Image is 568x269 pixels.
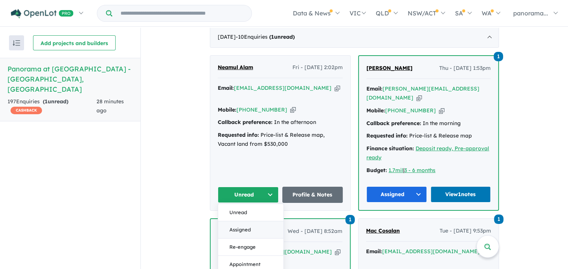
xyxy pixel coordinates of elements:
[271,33,274,40] span: 1
[439,64,491,73] span: Thu - [DATE] 1:53pm
[366,64,413,73] a: [PERSON_NAME]
[431,186,491,203] a: View1notes
[416,94,422,102] button: Copy
[218,131,259,138] strong: Requested info:
[366,145,414,152] strong: Finance situation:
[45,98,48,105] span: 1
[366,248,382,255] strong: Email:
[345,214,355,224] a: 1
[218,106,237,113] strong: Mobile:
[218,131,343,149] div: Price-list & Release map, Vacant land from $530,000
[382,248,480,255] a: [EMAIL_ADDRESS][DOMAIN_NAME]
[385,107,436,114] a: [PHONE_NUMBER]
[440,227,491,236] span: Tue - [DATE] 9:53pm
[494,52,503,61] span: 1
[513,9,548,17] span: panorama...
[494,214,503,224] a: 1
[218,64,253,71] span: Neamul Alam
[218,118,343,127] div: In the afternoon
[389,167,403,174] a: 1.7mil
[366,119,491,128] div: In the morning
[494,51,503,61] a: 1
[218,187,279,203] button: Unread
[8,64,133,94] h5: Panorama at [GEOGRAPHIC_DATA] - [GEOGRAPHIC_DATA] , [GEOGRAPHIC_DATA]
[8,97,96,115] div: 197 Enquir ies
[366,166,491,175] div: |
[366,132,408,139] strong: Requested info:
[96,98,124,114] span: 28 minutes ago
[366,85,383,92] strong: Email:
[33,35,116,50] button: Add projects and builders
[404,167,435,174] a: 3 - 6 months
[13,40,20,46] img: sort.svg
[366,131,491,141] div: Price-list & Release map
[218,221,283,238] button: Assigned
[345,215,355,224] span: 1
[210,27,499,48] div: [DATE]
[114,5,250,21] input: Try estate name, suburb, builder or developer
[11,107,42,114] span: CASHBACK
[11,9,74,18] img: Openlot PRO Logo White
[218,63,253,72] a: Neamul Alam
[43,98,68,105] strong: ( unread)
[366,85,479,101] a: [PERSON_NAME][EMAIL_ADDRESS][DOMAIN_NAME]
[290,106,296,114] button: Copy
[218,204,283,221] button: Unread
[292,63,343,72] span: Fri - [DATE] 2:02pm
[366,65,413,71] span: [PERSON_NAME]
[237,106,287,113] a: [PHONE_NUMBER]
[366,107,385,114] strong: Mobile:
[366,167,387,174] strong: Budget:
[366,186,427,203] button: Assigned
[288,227,342,236] span: Wed - [DATE] 8:52am
[334,84,340,92] button: Copy
[494,215,503,224] span: 1
[439,107,444,115] button: Copy
[366,227,400,234] span: Mac Cosalan
[236,33,295,40] span: - 10 Enquir ies
[269,33,295,40] strong: ( unread)
[366,145,489,161] a: Deposit ready, Pre-approval ready
[234,85,331,91] a: [EMAIL_ADDRESS][DOMAIN_NAME]
[282,187,343,203] a: Profile & Notes
[335,248,340,256] button: Copy
[218,119,273,125] strong: Callback preference:
[218,238,283,255] button: Re-engage
[366,227,400,236] a: Mac Cosalan
[218,85,234,91] strong: Email:
[366,120,421,127] strong: Callback preference:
